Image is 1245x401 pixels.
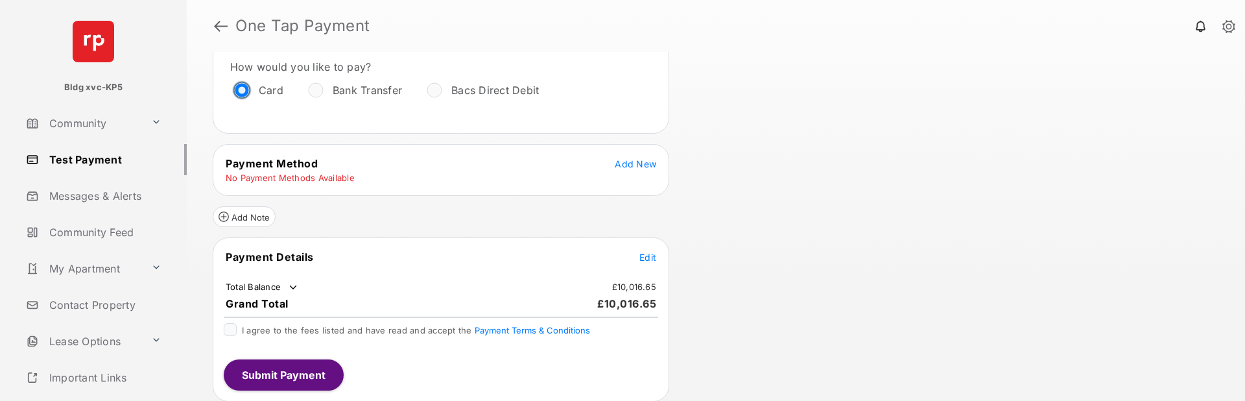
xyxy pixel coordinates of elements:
span: I agree to the fees listed and have read and accept the [242,325,590,335]
span: £10,016.65 [597,297,656,310]
a: Community Feed [21,217,187,248]
button: Submit Payment [224,359,344,391]
a: My Apartment [21,253,146,284]
a: Test Payment [21,144,187,175]
button: Add Note [213,206,276,227]
a: Community [21,108,146,139]
label: How would you like to pay? [230,60,619,73]
button: Edit [639,250,656,263]
a: Messages & Alerts [21,180,187,212]
p: Bldg xvc-KP5 [64,81,123,94]
td: Total Balance [225,281,300,294]
span: Add New [615,158,656,169]
td: £10,016.65 [611,281,657,293]
label: Bacs Direct Debit [451,84,539,97]
button: Add New [615,157,656,170]
a: Lease Options [21,326,146,357]
button: I agree to the fees listed and have read and accept the [475,325,590,335]
strong: One Tap Payment [235,18,370,34]
label: Card [259,84,283,97]
td: No Payment Methods Available [225,172,355,184]
span: Payment Method [226,157,318,170]
span: Edit [639,252,656,263]
a: Important Links [21,362,167,393]
span: Grand Total [226,297,289,310]
label: Bank Transfer [333,84,402,97]
span: Payment Details [226,250,314,263]
a: Contact Property [21,289,187,321]
img: svg+xml;base64,PHN2ZyB4bWxucz0iaHR0cDovL3d3dy53My5vcmcvMjAwMC9zdmciIHdpZHRoPSI2NCIgaGVpZ2h0PSI2NC... [73,21,114,62]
